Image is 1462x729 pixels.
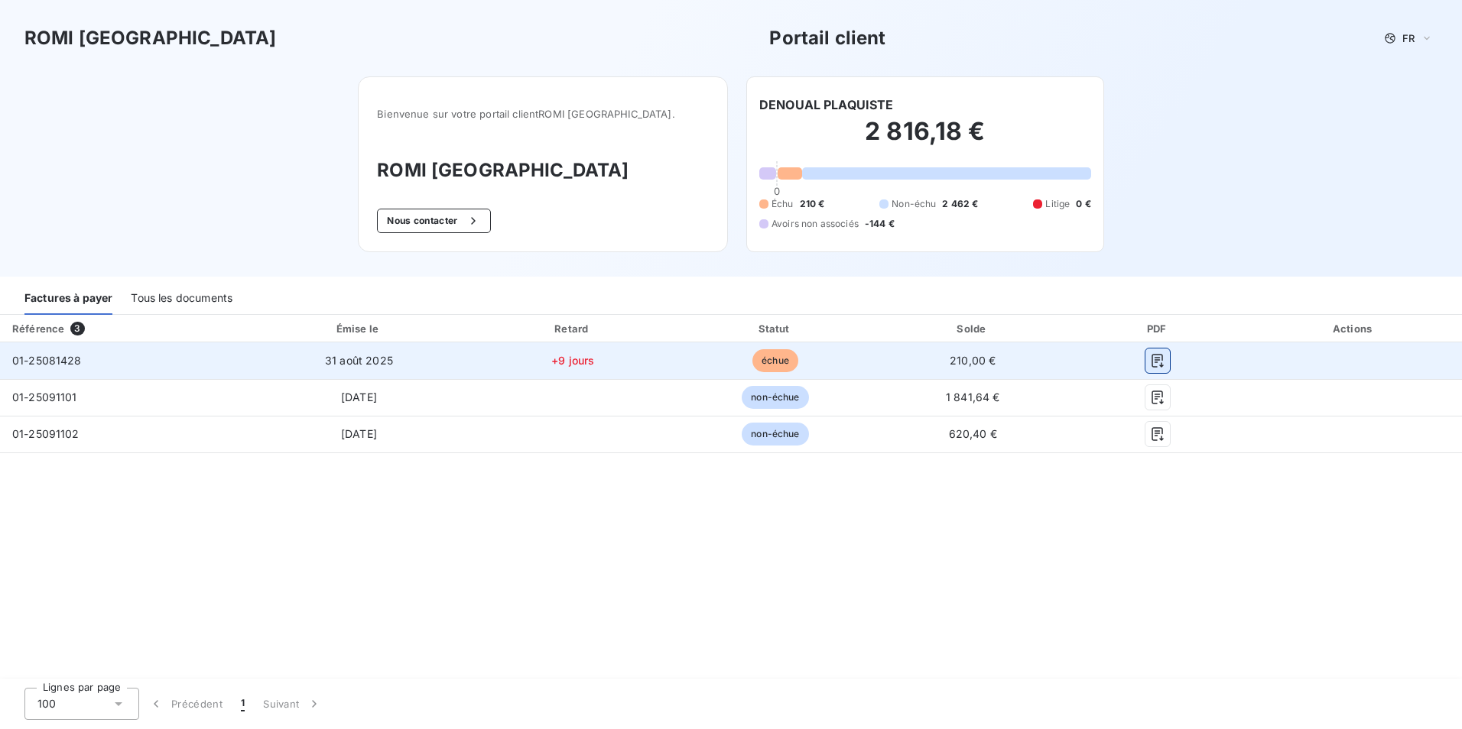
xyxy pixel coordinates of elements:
[12,322,64,335] div: Référence
[325,354,393,367] span: 31 août 2025
[1249,321,1459,336] div: Actions
[800,197,825,211] span: 210 €
[752,349,798,372] span: échue
[254,688,331,720] button: Suivant
[942,197,978,211] span: 2 462 €
[473,321,672,336] div: Retard
[24,283,112,315] div: Factures à payer
[70,322,84,335] span: 3
[12,354,82,367] span: 01-25081428
[241,696,245,711] span: 1
[759,116,1091,162] h2: 2 816,18 €
[774,185,780,197] span: 0
[377,157,709,184] h3: ROMI [GEOGRAPHIC_DATA]
[232,688,254,720] button: 1
[139,688,232,720] button: Précédent
[1074,321,1243,336] div: PDF
[37,696,56,711] span: 100
[1076,197,1090,211] span: 0 €
[551,354,594,367] span: +9 jours
[742,423,808,446] span: non-échue
[742,386,808,409] span: non-échue
[946,390,1000,403] span: 1 841,64 €
[377,108,709,120] span: Bienvenue sur votre portail client ROMI [GEOGRAPHIC_DATA] .
[769,24,885,52] h3: Portail client
[678,321,872,336] div: Statut
[1402,32,1415,44] span: FR
[949,427,997,440] span: 620,40 €
[12,390,77,403] span: 01-25091101
[24,24,276,52] h3: ROMI [GEOGRAPHIC_DATA]
[131,283,232,315] div: Tous les documents
[251,321,468,336] div: Émise le
[12,427,80,440] span: 01-25091102
[1045,197,1070,211] span: Litige
[772,197,794,211] span: Échu
[341,390,377,403] span: [DATE]
[772,217,859,231] span: Avoirs non associés
[341,427,377,440] span: [DATE]
[950,354,996,367] span: 210,00 €
[759,96,894,114] h6: DENOUAL PLAQUISTE
[377,209,490,233] button: Nous contacter
[892,197,936,211] span: Non-échu
[879,321,1067,336] div: Solde
[865,217,895,231] span: -144 €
